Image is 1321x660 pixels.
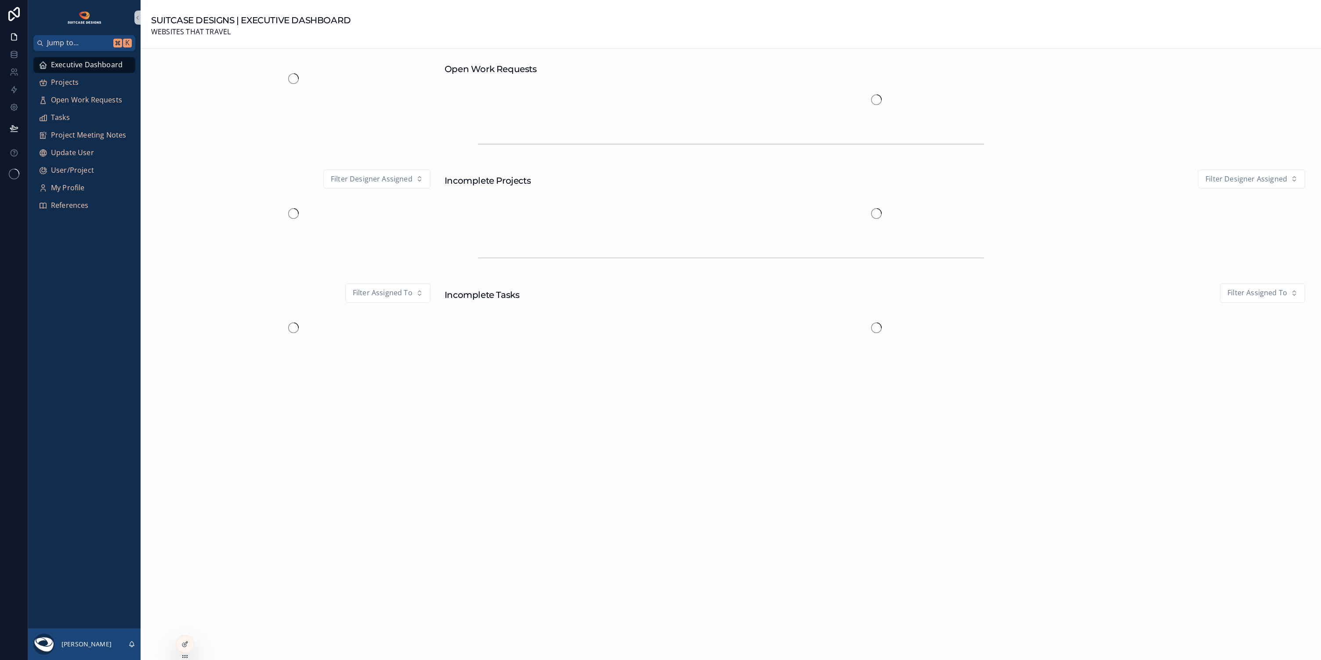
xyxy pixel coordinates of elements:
[33,92,135,108] a: Open Work Requests
[51,94,122,106] span: Open Work Requests
[151,14,351,26] h1: SUITCASE DESIGNS | EXECUTIVE DASHBOARD
[345,283,431,303] button: Select Button
[33,75,135,91] a: Projects
[445,289,520,301] h1: Incomplete Tasks
[51,182,85,194] span: My Profile
[28,51,141,225] div: scrollable content
[1227,287,1287,299] span: Filter Assigned To
[67,11,102,25] img: App logo
[33,145,135,161] a: Update User
[353,287,413,299] span: Filter Assigned To
[51,130,126,141] span: Project Meeting Notes
[33,57,135,73] a: Executive Dashboard
[33,163,135,178] a: User/Project
[47,37,110,49] span: Jump to...
[331,174,413,185] span: Filter Designer Assigned
[51,112,70,123] span: Tasks
[124,40,131,47] span: K
[33,110,135,126] a: Tasks
[323,170,431,189] button: Select Button
[51,165,94,176] span: User/Project
[445,174,531,187] h1: Incomplete Projects
[1205,174,1287,185] span: Filter Designer Assigned
[1220,283,1305,303] button: Select Button
[51,59,123,71] span: Executive Dashboard
[445,63,537,75] h1: Open Work Requests
[62,640,112,649] p: [PERSON_NAME]
[33,180,135,196] a: My Profile
[51,200,89,211] span: References
[151,26,351,38] span: WEBSITES THAT TRAVEL
[51,147,94,159] span: Update User
[33,198,135,214] a: References
[33,127,135,143] a: Project Meeting Notes
[33,35,135,51] button: Jump to...K
[51,77,79,88] span: Projects
[1198,170,1305,189] button: Select Button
